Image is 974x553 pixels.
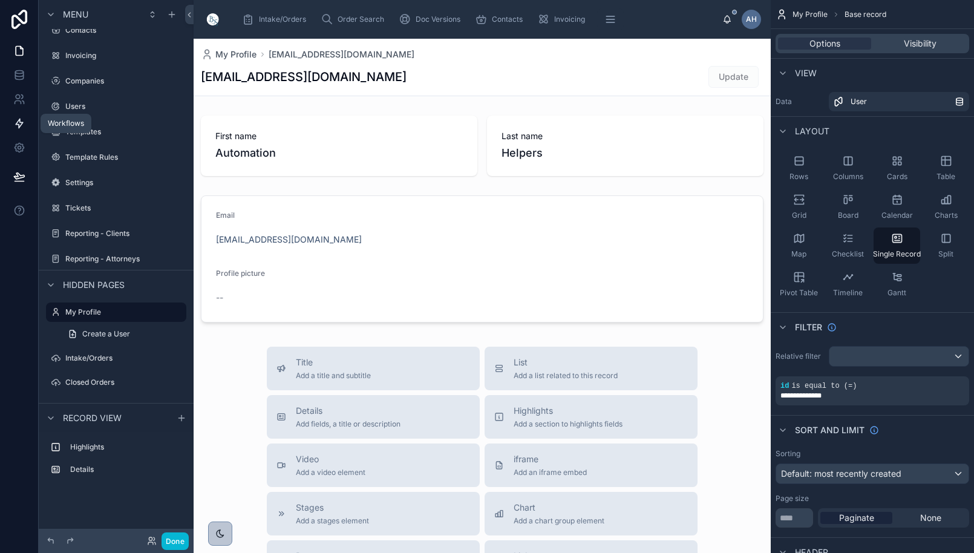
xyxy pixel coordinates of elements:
[881,211,913,220] span: Calendar
[833,172,863,182] span: Columns
[904,38,936,50] span: Visibility
[780,382,789,390] span: id
[832,249,864,259] span: Checklist
[46,249,186,269] a: Reporting - Attorneys
[65,203,184,213] label: Tickets
[789,172,808,182] span: Rows
[63,8,88,21] span: Menu
[874,266,920,303] button: Gantt
[833,288,863,298] span: Timeline
[46,224,186,243] a: Reporting - Clients
[65,102,184,111] label: Users
[534,8,593,30] a: Invoicing
[923,150,969,186] button: Table
[46,71,186,91] a: Companies
[809,38,840,50] span: Options
[65,51,184,61] label: Invoicing
[46,21,186,40] a: Contacts
[65,353,184,363] label: Intake/Orders
[46,303,186,322] a: My Profile
[923,227,969,264] button: Split
[776,227,822,264] button: Map
[46,173,186,192] a: Settings
[791,382,857,390] span: is equal to (=)
[791,249,806,259] span: Map
[232,6,722,33] div: scrollable content
[795,67,817,79] span: View
[776,494,809,503] label: Page size
[825,150,871,186] button: Columns
[887,288,906,298] span: Gantt
[338,15,384,24] span: Order Search
[780,288,818,298] span: Pivot Table
[65,178,184,188] label: Settings
[923,189,969,225] button: Charts
[201,68,407,85] h1: [EMAIL_ADDRESS][DOMAIN_NAME]
[65,229,184,238] label: Reporting - Clients
[46,348,186,368] a: Intake/Orders
[201,48,257,61] a: My Profile
[416,15,460,24] span: Doc Versions
[162,532,189,550] button: Done
[46,122,186,142] a: Templates
[795,321,822,333] span: Filter
[839,512,874,524] span: Paginate
[793,10,828,19] span: My Profile
[795,125,829,137] span: Layout
[215,48,257,61] span: My Profile
[776,352,824,361] label: Relative filter
[554,15,585,24] span: Invoicing
[492,15,523,24] span: Contacts
[781,468,901,479] span: Default: most recently created
[46,148,186,167] a: Template Rules
[46,97,186,116] a: Users
[203,10,223,29] img: App logo
[70,465,181,474] label: Details
[65,152,184,162] label: Template Rules
[845,10,886,19] span: Base record
[63,279,125,291] span: Hidden pages
[63,412,122,424] span: Record view
[39,432,194,491] div: scrollable content
[395,8,469,30] a: Doc Versions
[776,189,822,225] button: Grid
[60,324,186,344] a: Create a User
[46,46,186,65] a: Invoicing
[46,198,186,218] a: Tickets
[936,172,955,182] span: Table
[317,8,393,30] a: Order Search
[46,373,186,392] a: Closed Orders
[938,249,953,259] span: Split
[65,378,184,387] label: Closed Orders
[82,329,130,339] span: Create a User
[776,97,824,106] label: Data
[65,25,184,35] label: Contacts
[874,150,920,186] button: Cards
[65,76,184,86] label: Companies
[48,119,84,128] div: Workflows
[776,463,969,484] button: Default: most recently created
[65,127,184,137] label: Templates
[746,15,757,24] span: AH
[825,189,871,225] button: Board
[259,15,306,24] span: Intake/Orders
[935,211,958,220] span: Charts
[65,254,184,264] label: Reporting - Attorneys
[825,227,871,264] button: Checklist
[887,172,907,182] span: Cards
[829,92,969,111] a: User
[825,266,871,303] button: Timeline
[238,8,315,30] a: Intake/Orders
[776,266,822,303] button: Pivot Table
[795,424,865,436] span: Sort And Limit
[70,442,181,452] label: Highlights
[269,48,414,61] a: [EMAIL_ADDRESS][DOMAIN_NAME]
[65,307,179,317] label: My Profile
[776,150,822,186] button: Rows
[873,249,921,259] span: Single Record
[920,512,941,524] span: None
[874,227,920,264] button: Single Record
[776,449,800,459] label: Sorting
[792,211,806,220] span: Grid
